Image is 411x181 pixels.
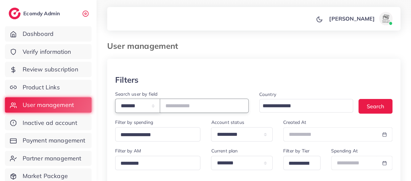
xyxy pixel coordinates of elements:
[260,101,345,111] input: Search for option
[118,158,192,169] input: Search for option
[23,154,82,163] span: Partner management
[5,115,92,131] a: Inactive ad account
[259,91,276,98] label: Country
[5,133,92,148] a: Payment management
[283,147,309,154] label: Filter by Tier
[115,127,200,141] div: Search for option
[283,119,307,126] label: Created At
[259,99,353,113] div: Search for option
[115,147,141,154] label: Filter by AM
[23,136,86,145] span: Payment management
[23,101,74,109] span: User management
[325,12,395,25] a: [PERSON_NAME]avatar
[5,62,92,77] a: Review subscription
[118,130,192,140] input: Search for option
[211,147,238,154] label: Current plan
[286,158,312,169] input: Search for option
[9,8,21,19] img: logo
[23,10,62,17] h2: Ecomdy Admin
[5,26,92,42] a: Dashboard
[115,119,153,126] label: Filter by spending
[329,15,375,23] p: [PERSON_NAME]
[23,83,60,92] span: Product Links
[23,119,77,127] span: Inactive ad account
[115,156,200,170] div: Search for option
[5,80,92,95] a: Product Links
[331,147,358,154] label: Spending At
[283,156,320,170] div: Search for option
[115,75,138,85] h3: Filters
[358,99,392,113] button: Search
[211,119,244,126] label: Account status
[9,8,62,19] a: logoEcomdy Admin
[115,91,157,97] label: Search user by field
[107,41,183,51] h3: User management
[5,44,92,59] a: Verify information
[23,172,68,180] span: Market Package
[5,97,92,113] a: User management
[23,30,54,38] span: Dashboard
[23,65,78,74] span: Review subscription
[5,151,92,166] a: Partner management
[379,12,392,25] img: avatar
[23,47,71,56] span: Verify information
